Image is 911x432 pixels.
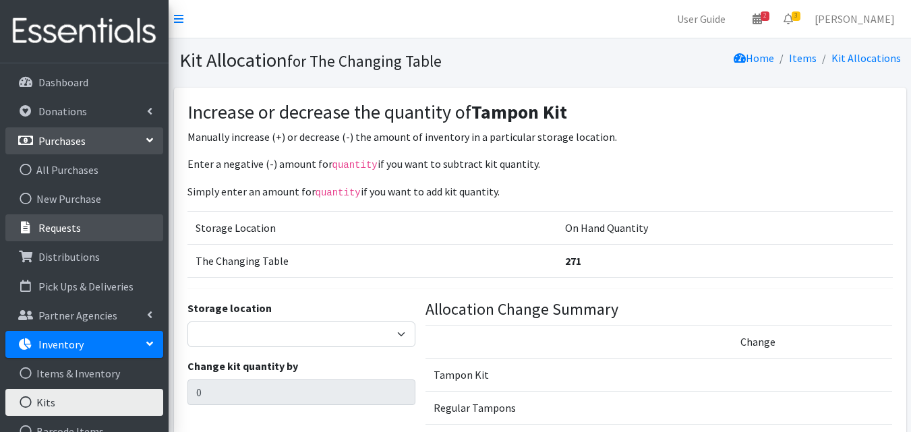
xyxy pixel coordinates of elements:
p: Enter a negative (-) amount for if you want to subtract kit quantity. [187,156,893,173]
td: The Changing Table [187,245,557,278]
td: Change [732,325,892,358]
label: Storage location [187,300,272,316]
a: 3 [773,5,804,32]
td: Tampon Kit [425,358,732,391]
code: quantity [332,160,378,171]
span: 2 [761,11,769,21]
p: Purchases [38,134,86,148]
p: Donations [38,104,87,118]
a: Donations [5,98,163,125]
code: quantity [316,187,361,198]
p: Partner Agencies [38,309,117,322]
span: 3 [792,11,800,21]
strong: 271 [565,254,581,268]
a: [PERSON_NAME] [804,5,906,32]
p: Simply enter an amount for if you want to add kit quantity. [187,183,893,200]
strong: Tampon Kit [471,100,567,124]
h3: Increase or decrease the quantity of [187,101,893,124]
a: Purchases [5,127,163,154]
a: Home [734,51,774,65]
p: Inventory [38,338,84,351]
td: Storage Location [187,212,557,245]
td: On Hand Quantity [557,212,893,245]
a: All Purchases [5,156,163,183]
small: for The Changing Table [287,51,442,71]
a: Items [789,51,817,65]
img: HumanEssentials [5,9,163,54]
a: Distributions [5,243,163,270]
p: Pick Ups & Deliveries [38,280,134,293]
h1: Kit Allocation [179,49,535,72]
a: Requests [5,214,163,241]
a: User Guide [666,5,736,32]
a: Kits [5,389,163,416]
a: Partner Agencies [5,302,163,329]
a: Dashboard [5,69,163,96]
h4: Allocation Change Summary [425,300,892,319]
a: Inventory [5,331,163,358]
p: Dashboard [38,75,88,89]
label: Change kit quantity by [187,358,298,374]
p: Requests [38,221,81,235]
p: Distributions [38,250,100,264]
a: Kit Allocations [831,51,901,65]
td: Regular Tampons [425,391,732,424]
p: Manually increase (+) or decrease (-) the amount of inventory in a particular storage location. [187,129,893,145]
a: New Purchase [5,185,163,212]
a: 2 [742,5,773,32]
a: Items & Inventory [5,360,163,387]
a: Pick Ups & Deliveries [5,273,163,300]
